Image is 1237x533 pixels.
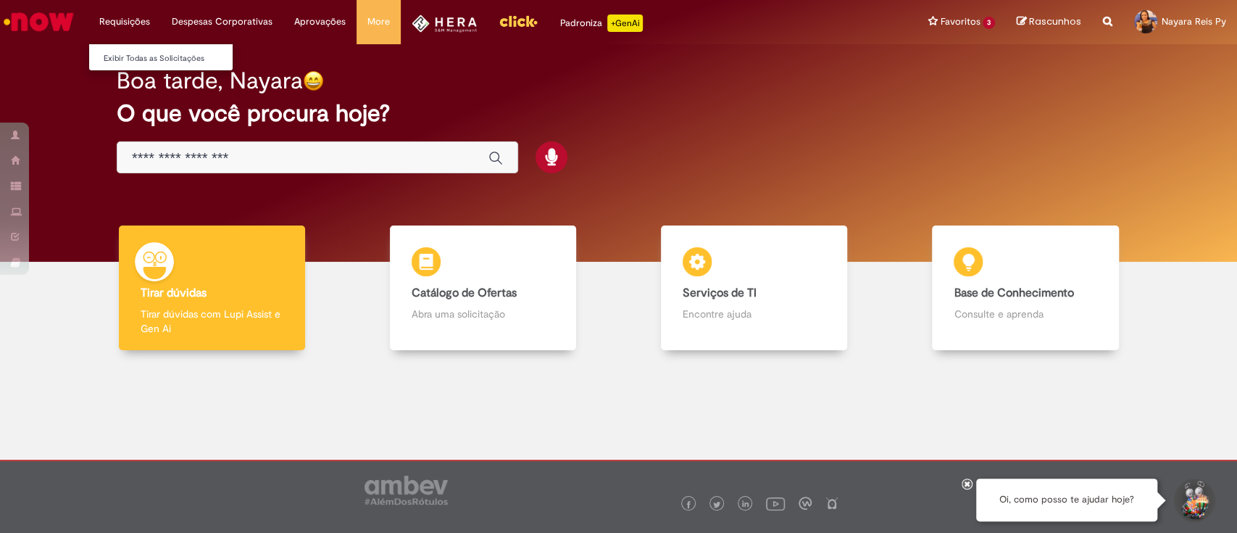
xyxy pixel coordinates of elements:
[713,501,720,508] img: logo_footer_twitter.png
[607,15,643,32] p: +GenAi
[367,15,390,29] span: More
[683,307,825,321] p: Encontre ajuda
[799,497,812,510] img: logo_footer_workplace.png
[347,226,618,351] a: Catálogo de Ofertas Abra uma solicitação
[954,307,1096,321] p: Consulte e aprenda
[172,15,272,29] span: Despesas Corporativas
[1029,15,1081,28] span: Rascunhos
[766,494,785,513] img: logo_footer_youtube.png
[954,286,1073,300] b: Base de Conhecimento
[99,15,150,29] span: Requisições
[76,226,347,351] a: Tirar dúvidas Tirar dúvidas com Lupi Assist e Gen Ai
[685,501,692,508] img: logo_footer_facebook.png
[499,10,538,32] img: click_logo_yellow_360x200.png
[141,307,283,336] p: Tirar dúvidas com Lupi Assist e Gen Ai
[1172,479,1215,522] button: Iniciar Conversa de Suporte
[619,226,890,351] a: Serviços de TI Encontre ajuda
[825,497,838,510] img: logo_footer_naosei.png
[294,15,346,29] span: Aprovações
[117,68,303,94] h2: Boa tarde, Nayara
[412,307,554,321] p: Abra uma solicitação
[1017,15,1081,29] a: Rascunhos
[683,286,757,300] b: Serviços de TI
[89,51,249,67] a: Exibir Todas as Solicitações
[559,15,643,32] div: Padroniza
[365,476,448,505] img: logo_footer_ambev_rotulo_gray.png
[983,17,995,29] span: 3
[742,500,749,509] img: logo_footer_linkedin.png
[88,44,233,71] ul: Requisições
[303,70,324,91] img: happy-face.png
[141,286,207,300] b: Tirar dúvidas
[976,479,1157,521] div: Oi, como posso te ajudar hoje?
[117,101,1120,126] h2: O que você procura hoje?
[1,7,76,36] img: ServiceNow
[940,15,980,29] span: Favoritos
[1162,15,1226,28] span: Nayara Reis Py
[412,286,517,300] b: Catálogo de Ofertas
[890,226,1161,351] a: Base de Conhecimento Consulte e aprenda
[412,15,478,33] img: HeraLogo.png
